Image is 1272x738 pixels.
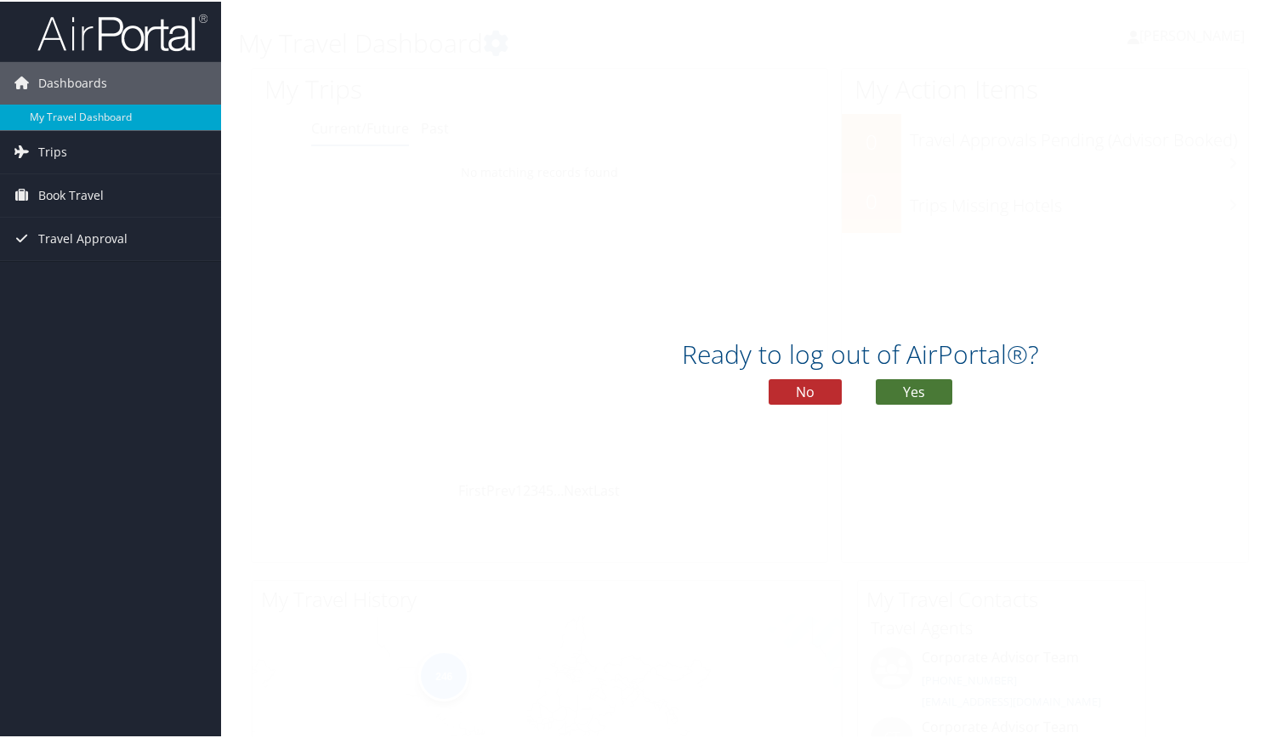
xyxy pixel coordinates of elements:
img: airportal-logo.png [37,11,207,51]
span: Travel Approval [38,216,128,258]
button: No [769,378,842,403]
span: Trips [38,129,67,172]
span: Book Travel [38,173,104,215]
span: Dashboards [38,60,107,103]
button: Yes [876,378,952,403]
